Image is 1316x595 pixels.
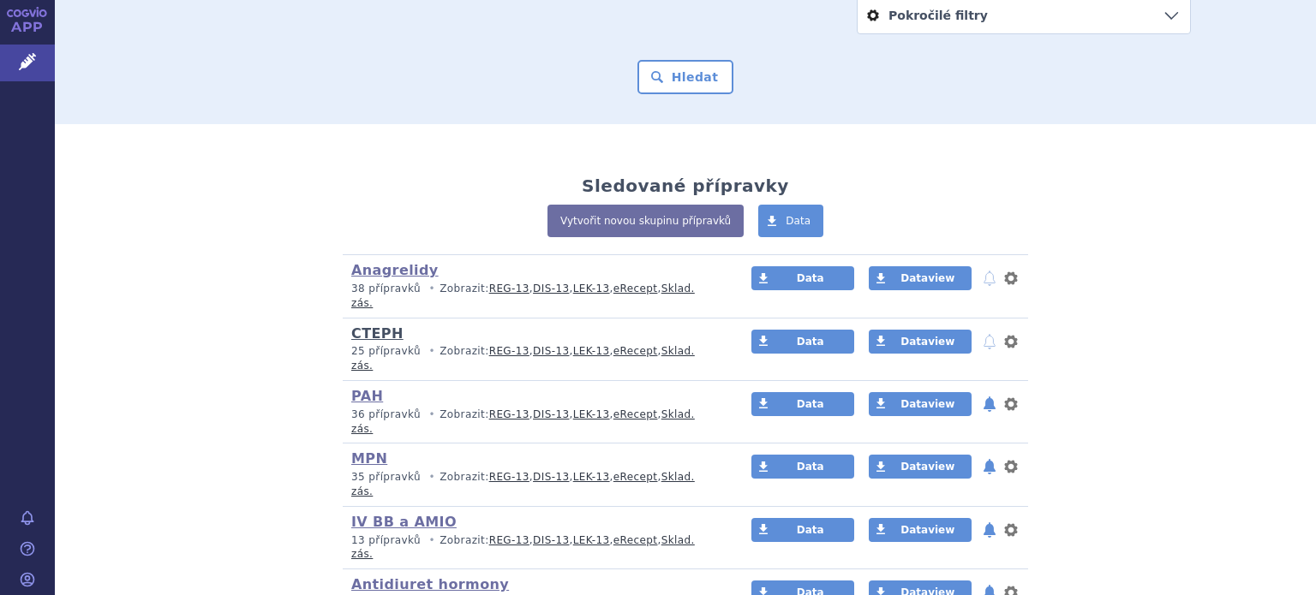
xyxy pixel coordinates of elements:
[489,345,529,357] a: REG-13
[351,408,695,435] a: Sklad. zás.
[797,272,824,284] span: Data
[351,533,719,562] p: Zobrazit: , , , ,
[869,518,972,542] a: Dataview
[981,331,998,352] button: notifikace
[351,470,719,499] p: Zobrazit: , , , ,
[351,344,719,373] p: Zobrazit: , , , ,
[573,408,610,420] a: LEK-13
[869,392,972,416] a: Dataview
[797,398,824,410] span: Data
[547,205,744,237] a: Vytvořit novou skupinu přípravků
[613,534,658,546] a: eRecept
[573,471,610,483] a: LEK-13
[613,283,658,295] a: eRecept
[351,345,421,357] span: 25 přípravků
[797,524,824,536] span: Data
[351,282,719,311] p: Zobrazit: , , , ,
[351,283,421,295] span: 38 přípravků
[351,576,509,592] a: Antidiuret hormony
[981,520,998,540] button: notifikace
[758,205,823,237] a: Data
[981,268,998,289] button: notifikace
[424,533,440,548] i: •
[900,524,954,536] span: Dataview
[869,455,972,479] a: Dataview
[751,392,854,416] a: Data
[351,262,439,278] a: Anagrelidy
[1002,520,1020,540] button: nastavení
[351,471,421,483] span: 35 přípravků
[981,394,998,414] button: notifikace
[489,471,529,483] a: REG-13
[351,450,387,467] a: MPN
[869,330,972,354] a: Dataview
[533,408,569,420] a: DIS-13
[351,514,457,530] a: IV BB a AMIO
[424,470,440,485] i: •
[351,388,383,404] a: PAH
[869,266,972,290] a: Dataview
[533,345,569,357] a: DIS-13
[351,325,404,342] a: CTEPH
[489,408,529,420] a: REG-13
[582,176,789,196] h2: Sledované přípravky
[573,283,610,295] a: LEK-13
[1002,331,1020,352] button: nastavení
[1002,456,1020,477] button: nastavení
[424,344,440,359] i: •
[751,518,854,542] a: Data
[351,408,719,437] p: Zobrazit: , , , ,
[751,455,854,479] a: Data
[751,266,854,290] a: Data
[613,345,658,357] a: eRecept
[900,272,954,284] span: Dataview
[351,534,421,546] span: 13 přípravků
[900,336,954,348] span: Dataview
[613,471,658,483] a: eRecept
[900,461,954,473] span: Dataview
[613,408,658,420] a: eRecept
[533,534,569,546] a: DIS-13
[424,408,440,422] i: •
[533,283,569,295] a: DIS-13
[637,60,734,94] button: Hledat
[573,345,610,357] a: LEK-13
[797,336,824,348] span: Data
[900,398,954,410] span: Dataview
[489,283,529,295] a: REG-13
[351,471,695,497] a: Sklad. zás.
[797,461,824,473] span: Data
[751,330,854,354] a: Data
[1002,394,1020,414] button: nastavení
[533,471,569,483] a: DIS-13
[1002,268,1020,289] button: nastavení
[489,534,529,546] a: REG-13
[424,282,440,296] i: •
[351,283,695,309] a: Sklad. zás.
[573,534,610,546] a: LEK-13
[351,408,421,420] span: 36 přípravků
[786,215,811,227] span: Data
[981,456,998,477] button: notifikace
